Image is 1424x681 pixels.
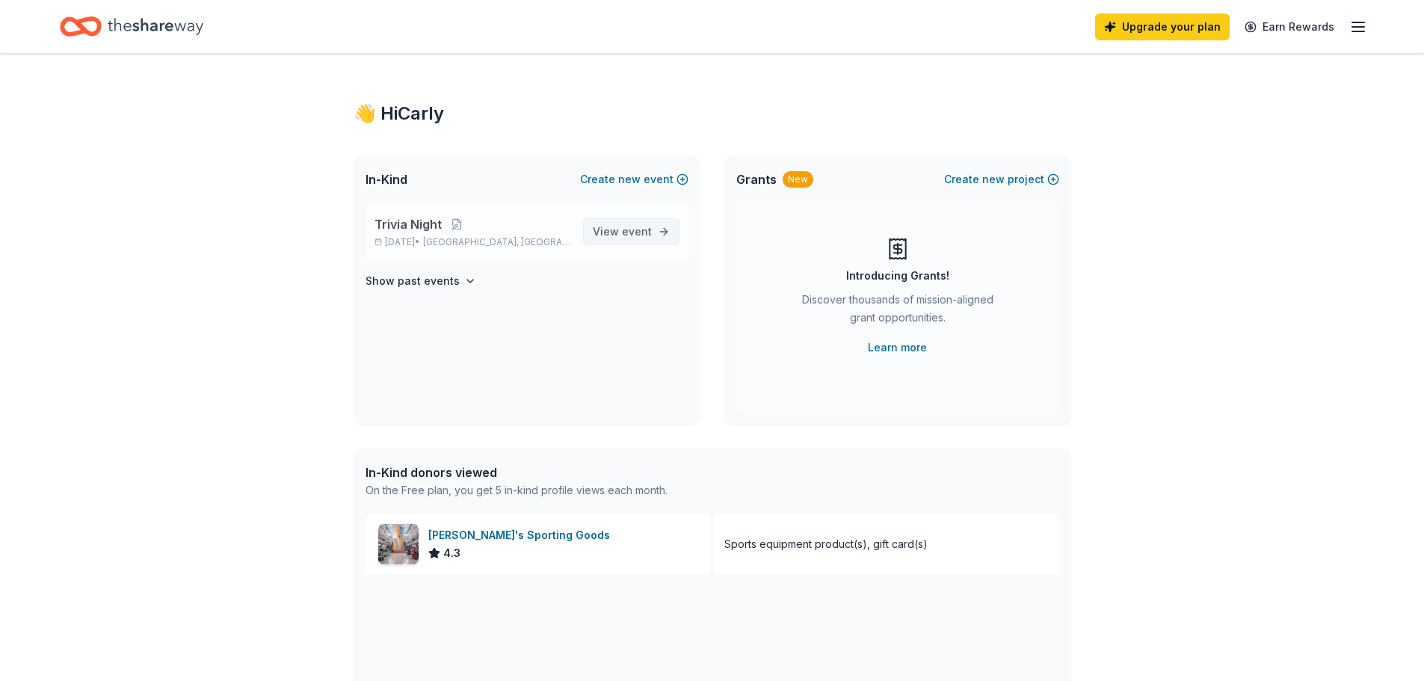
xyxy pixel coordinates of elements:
button: Show past events [366,272,476,290]
button: Createnewproject [944,170,1059,188]
h4: Show past events [366,272,460,290]
div: New [783,171,813,188]
a: Home [60,9,203,44]
div: Discover thousands of mission-aligned grant opportunities. [796,291,999,333]
span: new [618,170,641,188]
span: Grants [736,170,777,188]
img: Image for Dick's Sporting Goods [378,524,419,564]
div: Introducing Grants! [846,267,949,285]
span: Trivia Night [375,215,442,233]
button: Createnewevent [580,170,688,188]
span: event [622,225,652,238]
p: [DATE] • [375,236,571,248]
a: View event [583,218,679,245]
span: In-Kind [366,170,407,188]
a: Upgrade your plan [1095,13,1230,40]
span: View [593,223,652,241]
span: [GEOGRAPHIC_DATA], [GEOGRAPHIC_DATA] [423,236,570,248]
span: new [982,170,1005,188]
div: [PERSON_NAME]'s Sporting Goods [428,526,616,544]
span: 4.3 [443,544,460,562]
div: On the Free plan, you get 5 in-kind profile views each month. [366,481,668,499]
a: Learn more [868,339,927,357]
a: Earn Rewards [1236,13,1343,40]
div: Sports equipment product(s), gift card(s) [724,535,928,553]
div: In-Kind donors viewed [366,463,668,481]
div: 👋 Hi Carly [354,102,1071,126]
